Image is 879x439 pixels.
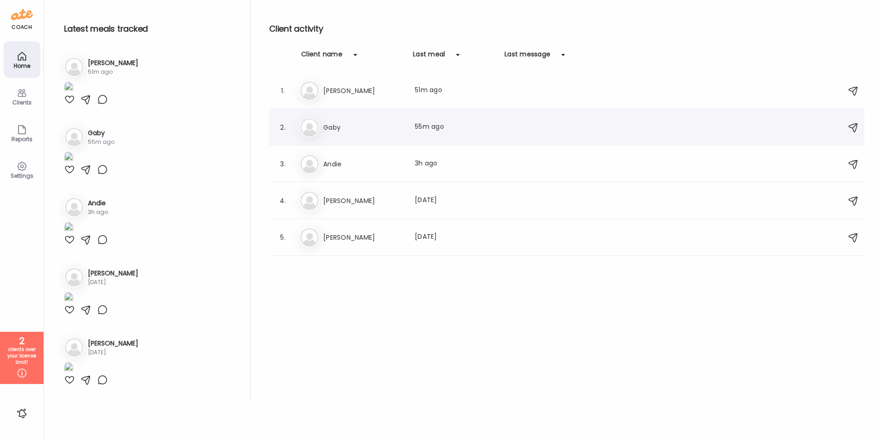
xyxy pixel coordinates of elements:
h3: [PERSON_NAME] [323,85,404,96]
img: ate [11,7,33,22]
img: bg-avatar-default.svg [65,338,83,357]
h3: [PERSON_NAME] [88,339,138,348]
h3: Gaby [323,122,404,133]
img: bg-avatar-default.svg [300,118,319,137]
img: bg-avatar-default.svg [300,192,319,210]
div: Last message [505,49,550,64]
h2: Client activity [269,22,864,36]
div: 3. [277,159,288,170]
div: [DATE] [88,348,138,357]
img: bg-avatar-default.svg [300,228,319,247]
img: bg-avatar-default.svg [65,58,83,76]
div: 1. [277,85,288,96]
h3: [PERSON_NAME] [323,232,404,243]
h3: [PERSON_NAME] [88,58,138,68]
img: images%2F9pYE9H6cTmgx1EiUGCSt2BwjUV83%2FRJ3F3IadayeXQ7yU1xT8%2F3RRTKdTvtGSytflqrVDF_1080 [64,152,73,164]
div: coach [11,23,32,31]
div: Settings [5,173,38,179]
h3: Gaby [88,128,114,138]
div: 5. [277,232,288,243]
div: 51m ago [415,85,495,96]
div: clients over your license limit! [3,346,40,366]
div: 51m ago [88,68,138,76]
h3: Andie [323,159,404,170]
div: [DATE] [88,278,138,286]
img: bg-avatar-default.svg [300,155,319,173]
h3: Andie [88,198,108,208]
div: Last meal [413,49,445,64]
div: Clients [5,99,38,105]
div: 55m ago [88,138,114,146]
div: 3h ago [88,208,108,216]
img: images%2F2PPuKdWITFUHNY3pUl3kJUkTiyE2%2Fr2I374tQ39ATBPv3oTjb%2FNJu2b9WWarJ5UYgDSVX3_1080 [64,82,73,94]
div: 3h ago [415,159,495,170]
img: bg-avatar-default.svg [300,82,319,100]
img: images%2FEJfjOlzfk7MAmJAlVkklIeYMX1Q2%2FzxD1WcKWZFjqhHASg8c8%2Fw3oCM6ySu60ZS7iAeGYB_1080 [64,292,73,304]
h2: Latest meals tracked [64,22,236,36]
h3: [PERSON_NAME] [323,195,404,206]
img: bg-avatar-default.svg [65,198,83,216]
div: 2 [3,335,40,346]
div: Client name [301,49,342,64]
div: Home [5,63,38,69]
img: images%2FSOJjlWu9NIfIKIl0B3BB3VDInnK2%2FvtNtBhXyUt9z3IyWEcSH%2F3mzPpmkVHNfENzo30pFe_1080 [64,362,73,374]
div: [DATE] [415,232,495,243]
div: Reports [5,136,38,142]
img: bg-avatar-default.svg [65,128,83,146]
img: bg-avatar-default.svg [65,268,83,286]
div: 4. [277,195,288,206]
div: 2. [277,122,288,133]
img: images%2FLhXJ2XjecoUbl0IZTL6cplxnLu03%2FydUcXltVYOvkxtc2U763%2FPwNgUdmYvAtKsnRAKYGK_1080 [64,222,73,234]
h3: [PERSON_NAME] [88,269,138,278]
div: [DATE] [415,195,495,206]
div: 55m ago [415,122,495,133]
